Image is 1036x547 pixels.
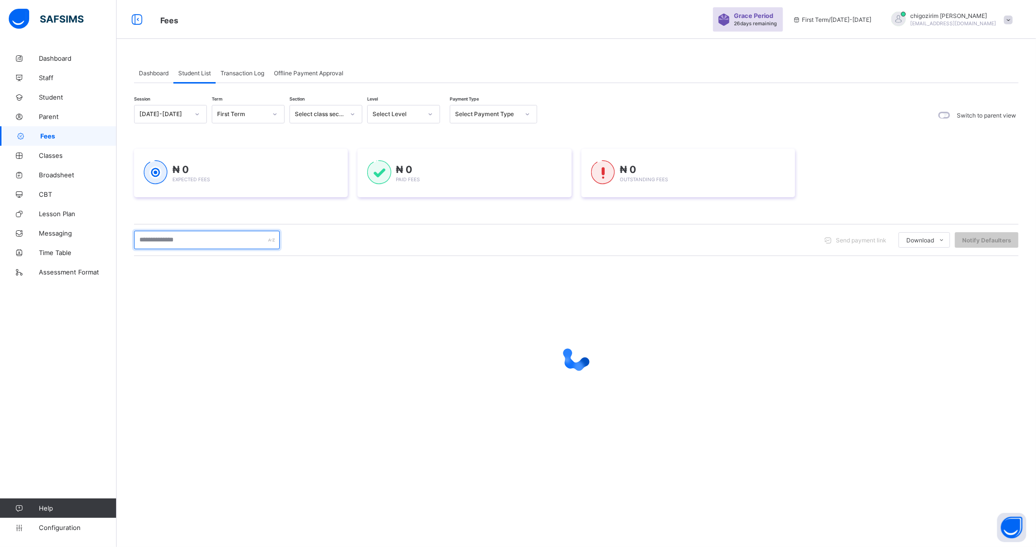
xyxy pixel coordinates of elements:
[882,12,1018,28] div: chigozirimuche-orji
[160,16,178,25] span: Fees
[139,111,189,118] div: [DATE]-[DATE]
[295,111,344,118] div: Select class section
[144,160,168,185] img: expected-1.03dd87d44185fb6c27cc9b2570c10499.svg
[39,54,117,62] span: Dashboard
[289,96,305,102] span: Section
[591,160,615,185] img: outstanding-1.146d663e52f09953f639664a84e30106.svg
[134,96,150,102] span: Session
[274,69,343,77] span: Offline Payment Approval
[9,9,84,29] img: safsims
[172,164,189,175] span: ₦ 0
[39,93,117,101] span: Student
[450,96,479,102] span: Payment Type
[221,69,264,77] span: Transaction Log
[734,12,773,19] span: Grace Period
[957,112,1016,119] label: Switch to parent view
[620,164,636,175] span: ₦ 0
[39,210,117,218] span: Lesson Plan
[39,504,116,512] span: Help
[367,96,378,102] span: Level
[373,111,422,118] div: Select Level
[734,20,777,26] span: 26 days remaining
[396,164,413,175] span: ₦ 0
[911,12,997,19] span: chigozirim [PERSON_NAME]
[39,74,117,82] span: Staff
[455,111,519,118] div: Select Payment Type
[962,237,1011,244] span: Notify Defaulters
[39,268,117,276] span: Assessment Format
[39,524,116,531] span: Configuration
[906,237,934,244] span: Download
[367,160,391,185] img: paid-1.3eb1404cbcb1d3b736510a26bbfa3ccb.svg
[178,69,211,77] span: Student List
[620,176,668,182] span: Outstanding Fees
[718,14,730,26] img: sticker-purple.71386a28dfed39d6af7621340158ba97.svg
[39,249,117,256] span: Time Table
[396,176,420,182] span: Paid Fees
[217,111,267,118] div: First Term
[39,171,117,179] span: Broadsheet
[39,152,117,159] span: Classes
[212,96,222,102] span: Term
[172,176,210,182] span: Expected Fees
[139,69,169,77] span: Dashboard
[911,20,997,26] span: [EMAIL_ADDRESS][DOMAIN_NAME]
[997,513,1026,542] button: Open asap
[40,132,117,140] span: Fees
[836,237,886,244] span: Send payment link
[39,229,117,237] span: Messaging
[793,16,872,23] span: session/term information
[39,113,117,120] span: Parent
[39,190,117,198] span: CBT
